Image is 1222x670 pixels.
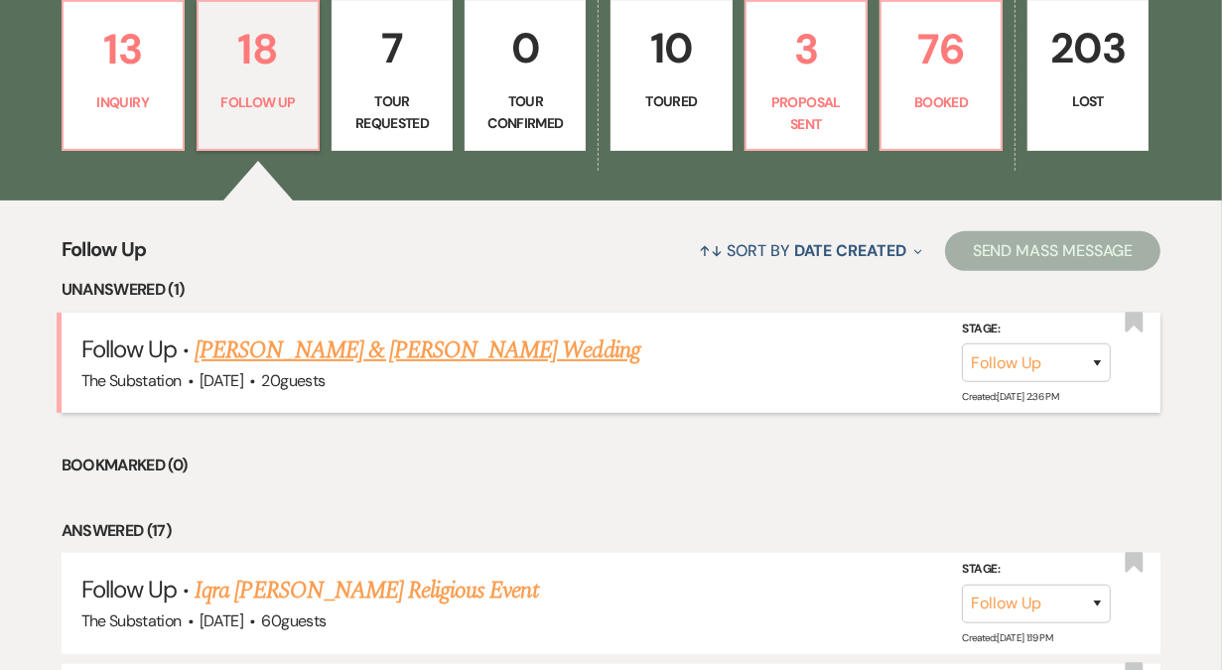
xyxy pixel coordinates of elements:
a: Iqra [PERSON_NAME] Religious Event [195,573,537,608]
span: Follow Up [62,234,147,277]
span: 20 guests [262,370,326,391]
span: [DATE] [200,370,243,391]
p: 3 [758,16,854,82]
button: Sort By Date Created [692,224,930,277]
span: Follow Up [81,574,177,604]
p: 18 [210,16,306,82]
p: 0 [477,15,573,81]
p: Booked [893,91,989,113]
p: 76 [893,16,989,82]
p: Tour Confirmed [477,90,573,135]
p: 203 [1040,15,1136,81]
span: Created: [DATE] 2:36 PM [962,390,1058,403]
span: Created: [DATE] 1:19 PM [962,630,1052,643]
p: Tour Requested [344,90,440,135]
p: 10 [623,15,719,81]
p: Proposal Sent [758,91,854,136]
p: Follow Up [210,91,306,113]
span: [DATE] [200,610,243,631]
label: Stage: [962,559,1111,581]
li: Bookmarked (0) [62,453,1161,478]
p: 13 [75,16,171,82]
span: The Substation [81,370,182,391]
p: 7 [344,15,440,81]
span: 60 guests [262,610,327,631]
button: Send Mass Message [945,231,1161,271]
li: Answered (17) [62,518,1161,544]
p: Toured [623,90,719,112]
p: Inquiry [75,91,171,113]
span: The Substation [81,610,182,631]
p: Lost [1040,90,1136,112]
a: [PERSON_NAME] & [PERSON_NAME] Wedding [195,333,639,368]
span: Date Created [794,240,906,261]
span: Follow Up [81,334,177,364]
label: Stage: [962,319,1111,340]
li: Unanswered (1) [62,277,1161,303]
span: ↑↓ [700,240,724,261]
